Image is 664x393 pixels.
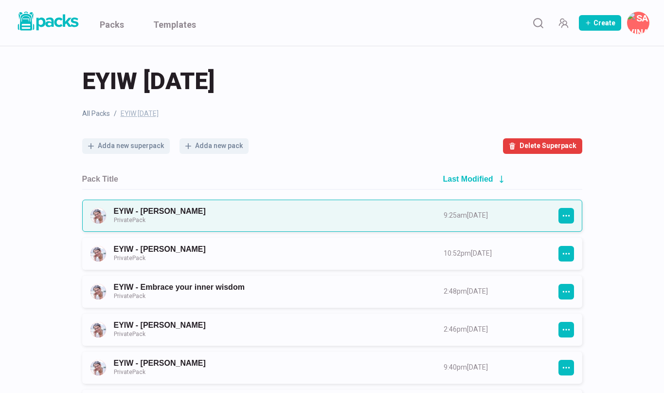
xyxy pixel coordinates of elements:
img: Packs logo [15,10,80,33]
h2: Last Modified [443,174,493,184]
nav: breadcrumb [82,109,582,119]
button: Adda new pack [179,138,249,154]
button: Create Pack [579,15,621,31]
button: Search [528,13,548,33]
span: EYIW [DATE] [82,66,215,97]
a: All Packs [82,109,110,119]
button: Savina Tilmann [627,12,649,34]
h2: Pack Title [82,174,118,184]
button: Delete Superpack [503,138,582,154]
a: Packs logo [15,10,80,36]
span: EYIW [DATE] [121,109,159,119]
button: Adda new superpack [82,138,170,154]
button: Manage Team Invites [554,13,573,33]
span: / [114,109,117,119]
